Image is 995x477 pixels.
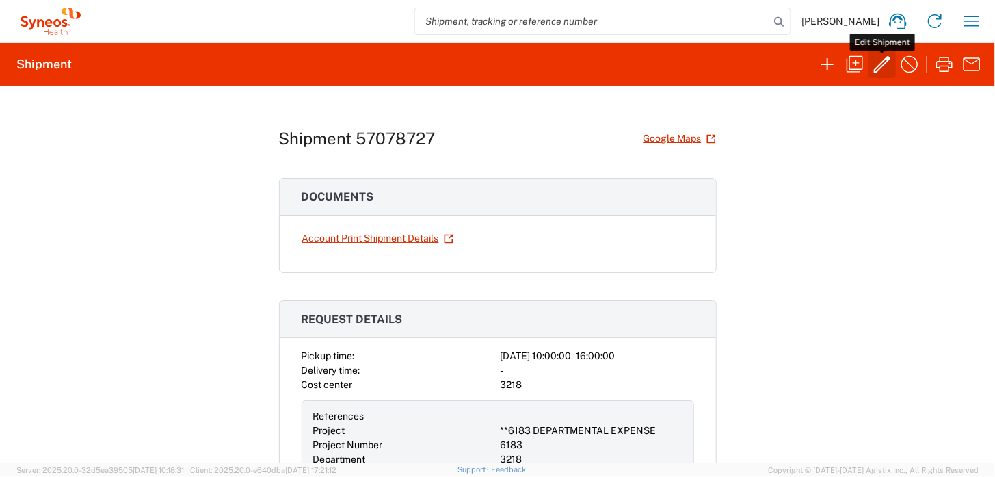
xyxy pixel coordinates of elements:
[501,452,682,467] div: 3218
[457,465,492,474] a: Support
[501,363,694,378] div: -
[313,452,495,467] div: Department
[313,424,495,438] div: Project
[285,466,336,474] span: [DATE] 17:21:12
[302,190,374,203] span: Documents
[313,411,364,422] span: References
[501,438,682,452] div: 6183
[501,349,694,363] div: [DATE] 10:00:00 - 16:00:00
[16,466,184,474] span: Server: 2025.20.0-32d5ea39505
[801,15,879,27] span: [PERSON_NAME]
[302,313,403,326] span: Request details
[501,424,682,438] div: **6183 DEPARTMENTAL EXPENSE
[302,365,360,376] span: Delivery time:
[491,465,526,474] a: Feedback
[415,8,769,34] input: Shipment, tracking or reference number
[190,466,336,474] span: Client: 2025.20.0-e640dba
[313,438,495,452] div: Project Number
[643,127,717,151] a: Google Maps
[302,379,353,390] span: Cost center
[768,464,979,476] span: Copyright © [DATE]-[DATE] Agistix Inc., All Rights Reserved
[302,227,454,250] a: Account Print Shipment Details
[302,350,355,361] span: Pickup time:
[133,466,184,474] span: [DATE] 10:18:31
[279,129,436,149] h1: Shipment 57078727
[501,378,694,392] div: 3218
[16,56,72,73] h2: Shipment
